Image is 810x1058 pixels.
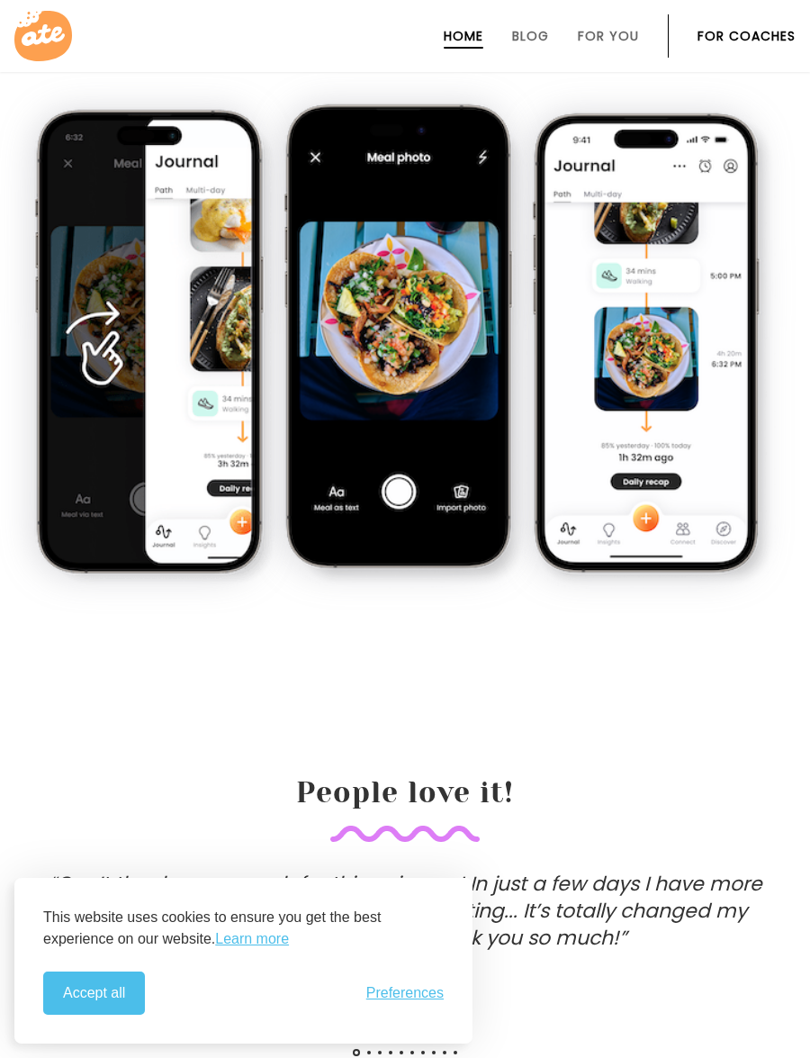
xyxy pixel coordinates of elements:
a: For Coaches [697,29,796,43]
span: Preferences [366,985,444,1001]
button: Toggle preferences [366,985,444,1001]
img: App screenshot [283,101,528,589]
a: Home [444,29,483,43]
button: Accept all cookies [43,972,145,1015]
h2: People love it! [22,667,788,842]
a: Blog [512,29,549,43]
img: App screenshot [531,110,777,589]
h3: “Can’t thank you enough for this epic app! In just a few days I have more awareness toward what, ... [45,871,765,988]
a: Learn more [215,928,289,950]
img: App screenshot [33,106,279,588]
a: For You [578,29,639,43]
p: This website uses cookies to ensure you get the best experience on our website. [43,907,444,950]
